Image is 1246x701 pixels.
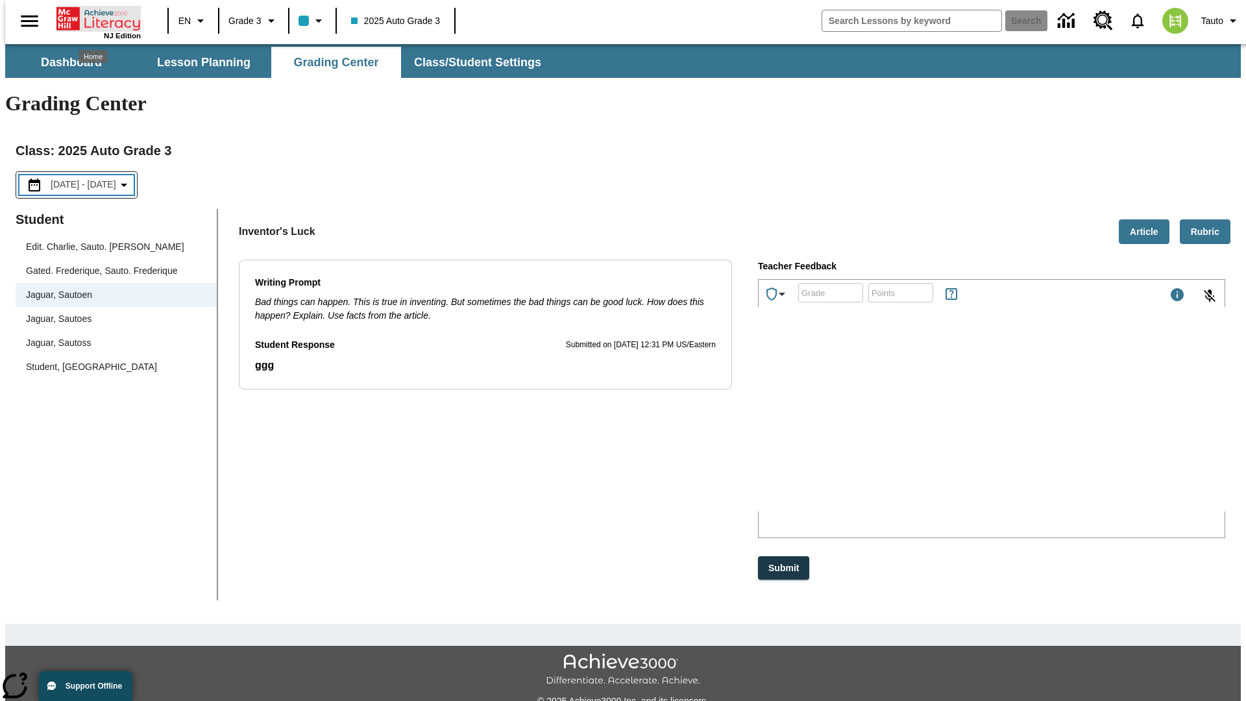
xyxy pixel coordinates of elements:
button: Support Offline [39,671,132,701]
button: Lesson Planning [139,47,269,78]
button: Article, Will open in new tab [1119,219,1169,245]
div: Student, [GEOGRAPHIC_DATA] [26,360,157,374]
div: Home [56,5,141,40]
button: Click to activate and allow voice recognition [1194,280,1225,312]
button: Rubric, Will open in new tab [1180,219,1230,245]
span: Tauto [1201,14,1223,28]
a: Home [56,6,141,32]
button: Select the date range menu item [21,177,132,193]
div: Edit. Charlie, Sauto. [PERSON_NAME] [16,235,217,259]
button: Grade: Grade 3, Select a grade [223,9,284,32]
img: Achieve3000 Differentiate Accelerate Achieve [546,654,700,687]
span: EN [178,14,191,28]
img: avatar image [1162,8,1188,34]
div: Jaguar, Sautoes [16,307,217,331]
div: Points: Must be equal to or less than 25. [868,283,933,302]
button: Grading Center [271,47,401,78]
p: Teacher Feedback [758,260,1225,274]
span: NJ Edition [104,32,141,40]
p: Student [16,209,217,230]
button: Profile/Settings [1196,9,1246,32]
span: Grading Center [293,55,378,70]
span: 2025 Auto Grade 3 [351,14,441,28]
span: Lesson Planning [157,55,250,70]
input: Points: Must be equal to or less than 25. [868,276,933,310]
input: Grade: Letters, numbers, %, + and - are allowed. [798,276,863,310]
div: Jaguar, Sautoss [16,331,217,355]
p: Student Response [255,358,716,373]
button: Select a new avatar [1154,4,1196,38]
button: Class/Student Settings [404,47,552,78]
div: Home [79,50,108,63]
p: Bad things can happen. This is true in inventing. But sometimes the bad things can be good luck. ... [255,295,716,323]
span: [DATE] - [DATE] [51,178,116,191]
p: Submitted on [DATE] 12:31 PM US/Eastern [566,339,716,352]
h1: Grading Center [5,92,1241,116]
input: search field [822,10,1001,31]
div: Gated. Frederique, Sauto. Frederique [26,264,177,278]
a: Notifications [1121,4,1154,38]
button: Achievements [759,281,795,307]
div: Edit. Charlie, Sauto. [PERSON_NAME] [26,240,184,254]
div: Maximum 1000 characters Press Escape to exit toolbar and use left and right arrow keys to access ... [1169,287,1185,305]
div: SubNavbar [5,44,1241,78]
button: Dashboard [6,47,136,78]
span: Class/Student Settings [414,55,541,70]
div: Student, [GEOGRAPHIC_DATA] [16,355,217,379]
h2: Class : 2025 Auto Grade 3 [16,140,1230,161]
div: Jaguar, Sautoen [16,283,217,307]
div: Grade: Letters, numbers, %, + and - are allowed. [798,283,863,302]
p: Student Response [255,338,335,352]
div: Gated. Frederique, Sauto. Frederique [16,259,217,283]
span: Dashboard [41,55,102,70]
a: Data Center [1050,3,1086,39]
button: Rules for Earning Points and Achievements, Will open in new tab [938,281,964,307]
div: Jaguar, Sautoes [26,312,92,326]
p: Writing Prompt [255,276,716,290]
span: Support Offline [66,682,122,691]
div: Jaguar, Sautoen [26,288,92,302]
body: Type your response here. [5,10,189,22]
div: SubNavbar [5,47,553,78]
button: Class color is light blue. Change class color [293,9,332,32]
span: Grade 3 [228,14,262,28]
p: Inventor's Luck [239,224,315,240]
svg: Collapse Date Range Filter [116,177,132,193]
div: Jaguar, Sautoss [26,336,91,350]
p: PazKq [5,10,189,22]
button: Open side menu [10,2,49,40]
a: Resource Center, Will open in new tab [1086,3,1121,38]
button: Submit [758,556,809,580]
p: ggg [255,358,716,373]
button: Language: EN, Select a language [173,9,214,32]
